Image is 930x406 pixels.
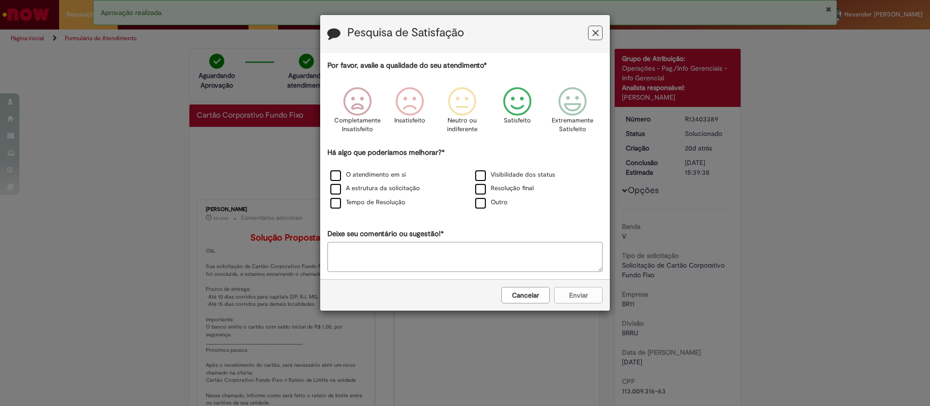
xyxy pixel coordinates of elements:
div: Completamente Insatisfeito [333,80,382,146]
p: Neutro ou indiferente [445,116,480,134]
p: Satisfeito [504,116,531,125]
label: Deixe seu comentário ou sugestão!* [327,229,444,239]
p: Insatisfeito [394,116,425,125]
label: Resolução final [475,184,534,193]
label: Por favor, avalie a qualidade do seu atendimento* [327,60,487,71]
div: Insatisfeito [385,80,434,146]
p: Extremamente Satisfeito [552,116,593,134]
div: Neutro ou indiferente [437,80,487,146]
label: Tempo de Resolução [330,198,405,207]
label: Outro [475,198,508,207]
p: Completamente Insatisfeito [334,116,381,134]
div: Extremamente Satisfeito [548,80,597,146]
div: Satisfeito [490,80,545,146]
label: A estrutura da solicitação [330,184,420,193]
label: O atendimento em si [330,170,406,180]
label: Pesquisa de Satisfação [347,27,464,39]
div: Há algo que poderíamos melhorar?* [327,148,603,210]
button: Cancelar [501,287,550,303]
label: Visibilidade dos status [475,170,555,180]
